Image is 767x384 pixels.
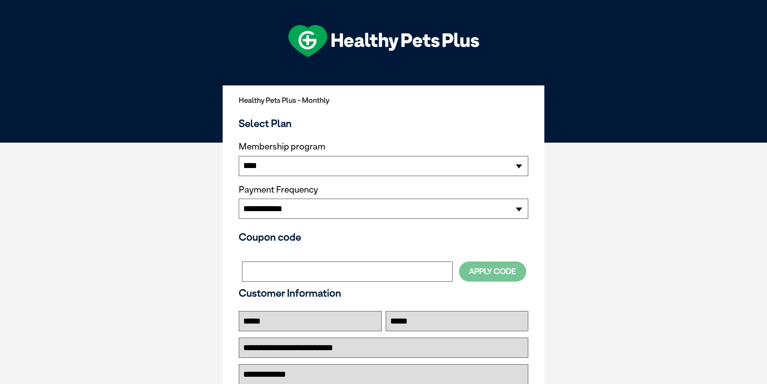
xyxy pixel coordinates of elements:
h3: Select Plan [239,117,528,129]
label: Membership program [239,141,528,152]
h3: Customer Information [239,287,528,299]
h2: Healthy Pets Plus - Monthly [239,96,528,104]
h3: Coupon code [239,231,528,243]
img: hpp-logo-landscape-green-white.png [288,25,479,57]
label: Payment Frequency [239,185,318,195]
button: Apply Code [459,262,526,281]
